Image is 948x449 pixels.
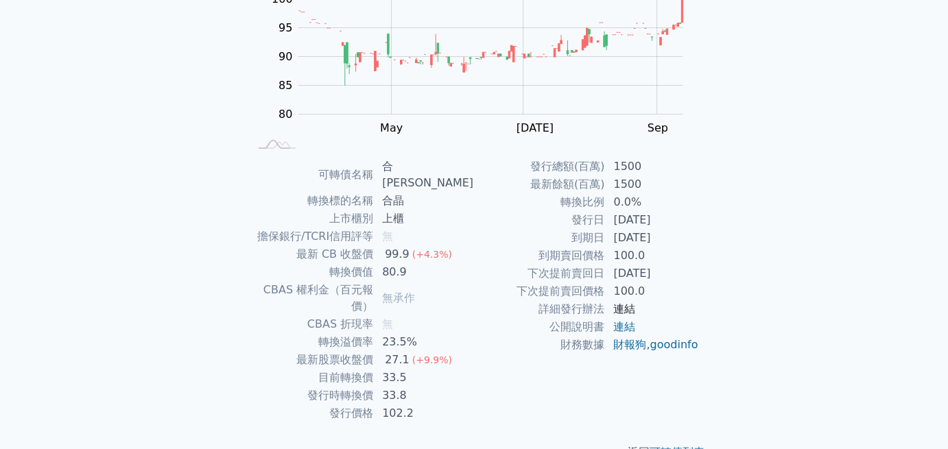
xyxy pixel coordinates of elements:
td: 最新股票收盤價 [249,351,374,369]
td: 1500 [605,175,699,193]
td: 轉換價值 [249,263,374,281]
td: [DATE] [605,211,699,229]
a: 連結 [613,302,635,315]
div: 99.9 [382,246,412,263]
tspan: 85 [279,79,292,92]
td: 最新餘額(百萬) [474,175,605,193]
td: 合晶 [374,192,474,210]
tspan: Sep [648,121,668,134]
td: 102.2 [374,404,474,422]
span: 無 [382,317,393,330]
div: 聊天小工具 [879,383,948,449]
td: 到期賣回價格 [474,247,605,265]
td: 詳細發行辦法 [474,300,605,318]
tspan: 80 [279,108,292,121]
tspan: 90 [279,50,292,63]
a: goodinfo [650,338,698,351]
tspan: 95 [279,21,292,34]
iframe: Chat Widget [879,383,948,449]
td: 最新 CB 收盤價 [249,245,374,263]
td: 財務數據 [474,336,605,354]
td: 可轉債名稱 [249,158,374,192]
td: 下次提前賣回價格 [474,282,605,300]
td: 上市櫃別 [249,210,374,228]
td: 23.5% [374,333,474,351]
td: 33.8 [374,387,474,404]
td: 發行總額(百萬) [474,158,605,175]
td: CBAS 權利金（百元報價） [249,281,374,315]
td: 下次提前賣回日 [474,265,605,282]
td: 轉換比例 [474,193,605,211]
td: 0.0% [605,193,699,211]
tspan: May [380,121,403,134]
span: (+4.3%) [412,249,452,260]
span: 無承作 [382,291,415,304]
td: [DATE] [605,265,699,282]
td: 擔保銀行/TCRI信用評等 [249,228,374,245]
td: 80.9 [374,263,474,281]
td: 轉換溢價率 [249,333,374,351]
td: 33.5 [374,369,474,387]
span: 無 [382,230,393,243]
div: 27.1 [382,352,412,368]
tspan: [DATE] [517,121,554,134]
td: 1500 [605,158,699,175]
td: 100.0 [605,247,699,265]
a: 連結 [613,320,635,333]
td: 合[PERSON_NAME] [374,158,474,192]
td: 發行時轉換價 [249,387,374,404]
td: 公開說明書 [474,318,605,336]
span: (+9.9%) [412,354,452,365]
td: 目前轉換價 [249,369,374,387]
td: 發行日 [474,211,605,229]
td: , [605,336,699,354]
td: 轉換標的名稱 [249,192,374,210]
td: 發行價格 [249,404,374,422]
td: CBAS 折現率 [249,315,374,333]
a: 財報狗 [613,338,646,351]
td: 上櫃 [374,210,474,228]
td: [DATE] [605,229,699,247]
td: 到期日 [474,229,605,247]
td: 100.0 [605,282,699,300]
